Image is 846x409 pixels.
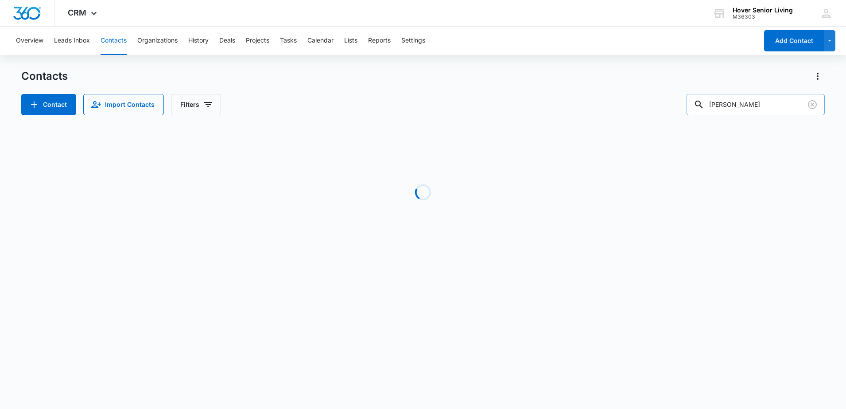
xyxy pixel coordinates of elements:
[16,27,43,55] button: Overview
[137,27,178,55] button: Organizations
[280,27,297,55] button: Tasks
[21,70,68,83] h1: Contacts
[733,14,793,20] div: account id
[344,27,357,55] button: Lists
[401,27,425,55] button: Settings
[733,7,793,14] div: account name
[811,69,825,83] button: Actions
[307,27,334,55] button: Calendar
[764,30,824,51] button: Add Contact
[687,94,825,115] input: Search Contacts
[368,27,391,55] button: Reports
[54,27,90,55] button: Leads Inbox
[68,8,86,17] span: CRM
[246,27,269,55] button: Projects
[219,27,235,55] button: Deals
[83,94,164,115] button: Import Contacts
[171,94,221,115] button: Filters
[805,97,819,112] button: Clear
[188,27,209,55] button: History
[101,27,127,55] button: Contacts
[21,94,76,115] button: Add Contact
